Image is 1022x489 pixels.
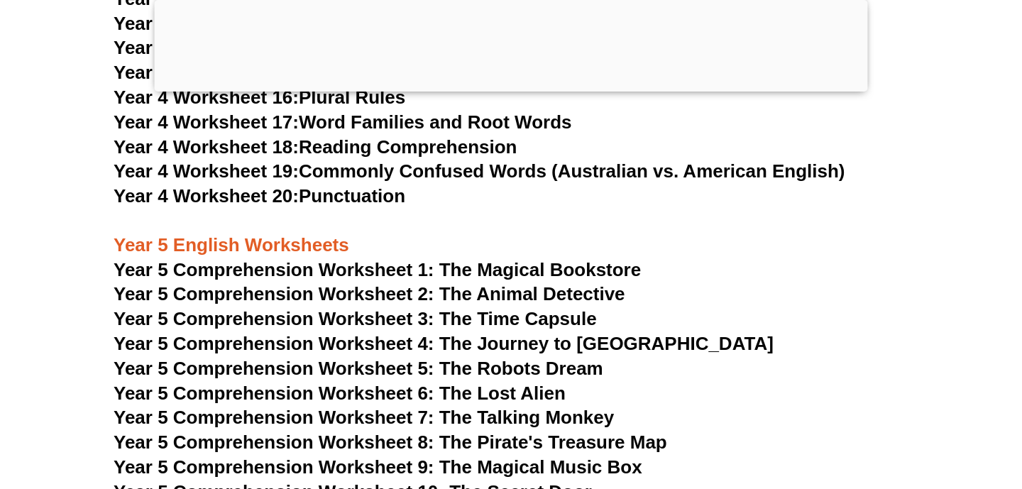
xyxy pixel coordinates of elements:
[114,62,373,83] a: Year 4 Worksheet 15:Adverbs
[114,136,517,158] a: Year 4 Worksheet 18:Reading Comprehension
[114,111,571,133] a: Year 4 Worksheet 17:Word Families and Root Words
[114,13,485,34] a: Year 4 Worksheet 13:Suffixes and Prefixes
[114,62,299,83] span: Year 4 Worksheet 15:
[114,209,908,258] h3: Year 5 English Worksheets
[114,160,299,182] span: Year 4 Worksheet 19:
[114,37,527,58] a: Year 4 Worksheet 14:Writing Compound Words
[114,160,845,182] a: Year 4 Worksheet 19:Commonly Confused Words (Australian vs. American English)
[114,37,299,58] span: Year 4 Worksheet 14:
[114,407,614,428] a: Year 5 Comprehension Worksheet 7: The Talking Monkey
[114,136,299,158] span: Year 4 Worksheet 18:
[114,111,299,133] span: Year 4 Worksheet 17:
[114,308,597,329] a: Year 5 Comprehension Worksheet 3: The Time Capsule
[114,185,405,207] a: Year 4 Worksheet 20:Punctuation
[114,13,299,34] span: Year 4 Worksheet 13:
[114,383,566,404] a: Year 5 Comprehension Worksheet 6: The Lost Alien
[114,456,642,478] a: Year 5 Comprehension Worksheet 9: The Magical Music Box
[114,358,603,379] a: Year 5 Comprehension Worksheet 5: The Robots Dream
[114,87,405,108] a: Year 4 Worksheet 16:Plural Rules
[114,283,625,304] a: Year 5 Comprehension Worksheet 2: The Animal Detective
[114,432,667,453] a: Year 5 Comprehension Worksheet 8: The Pirate's Treasure Map
[114,87,299,108] span: Year 4 Worksheet 16:
[779,329,1022,489] iframe: Chat Widget
[114,185,299,207] span: Year 4 Worksheet 20:
[114,333,774,354] a: Year 5 Comprehension Worksheet 4: The Journey to [GEOGRAPHIC_DATA]
[114,259,641,280] a: Year 5 Comprehension Worksheet 1: The Magical Bookstore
